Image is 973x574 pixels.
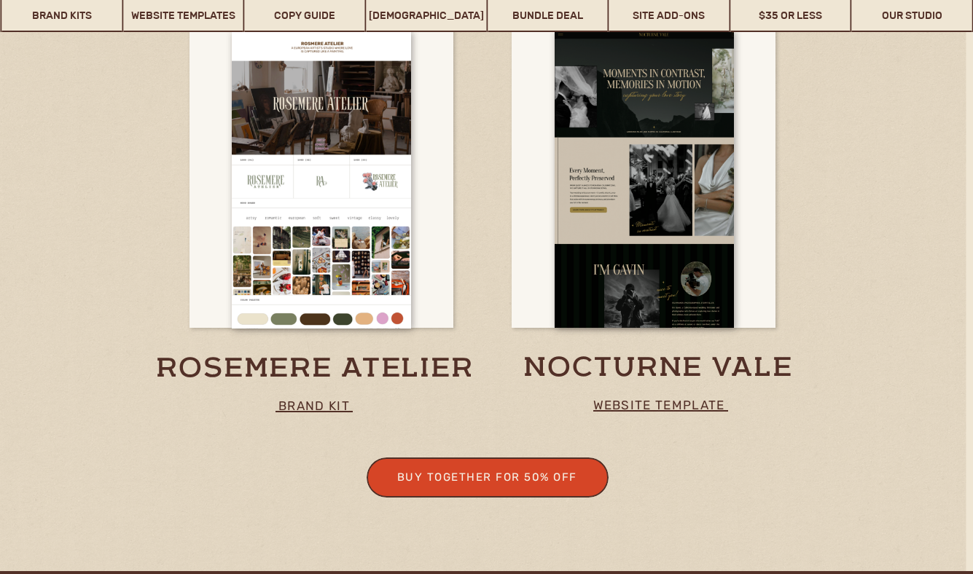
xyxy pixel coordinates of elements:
[481,350,836,387] a: nocturne vale
[264,395,365,416] p: brand kit
[536,394,782,415] p: website template
[148,351,482,380] a: rosemere atelier
[383,468,591,487] a: buy together for 50% off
